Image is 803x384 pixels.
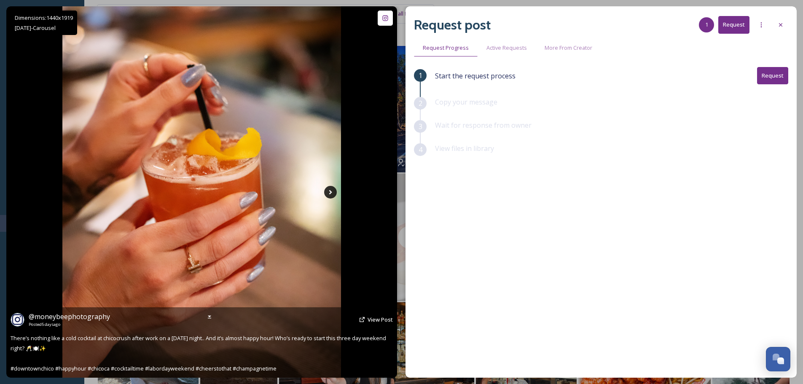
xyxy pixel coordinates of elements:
h2: Request post [414,15,491,35]
button: Request [757,67,788,84]
span: Request Progress [423,44,469,52]
span: There’s nothing like a cold cocktail at chicocrush after work on a [DATE] night.. And it’s almost... [11,334,387,372]
span: Dimensions: 1440 x 1919 [15,14,73,21]
span: Copy your message [435,97,497,107]
span: 4 [419,145,422,155]
a: View Post [368,316,393,324]
span: View files in library [435,144,494,153]
a: @moneybeephotography [29,311,110,322]
span: @ moneybeephotography [29,312,110,321]
span: 1 [419,70,422,81]
button: Request [718,16,749,33]
span: Start the request process [435,71,516,81]
button: Open Chat [766,347,790,371]
img: There’s nothing like a cold cocktail at chicocrush after work on a Friday night.. And it’s almost... [62,6,341,378]
span: Wait for response from owner [435,121,532,130]
span: 1 [705,21,708,29]
span: [DATE] - Carousel [15,24,56,32]
span: 3 [419,121,422,132]
span: View Post [368,316,393,323]
span: 2 [419,98,422,108]
span: More From Creator [545,44,592,52]
span: Active Requests [486,44,527,52]
span: Posted 5 days ago [29,322,110,328]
